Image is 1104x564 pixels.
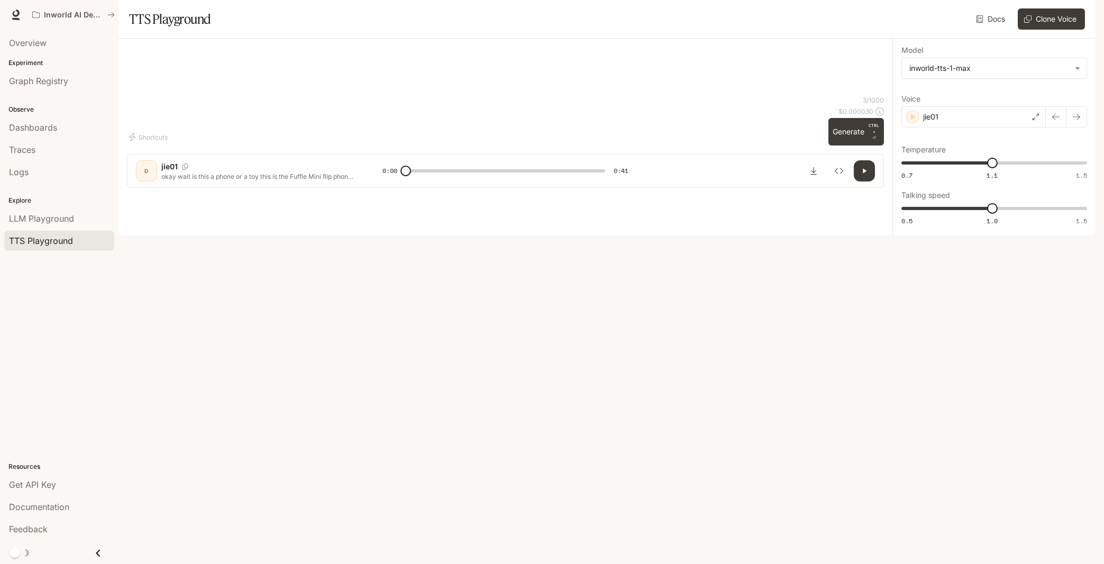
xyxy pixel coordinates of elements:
[901,192,950,199] p: Talking speed
[1018,8,1085,30] button: Clone Voice
[127,129,172,145] button: Shortcuts
[1076,171,1087,180] span: 1.5
[129,8,211,30] h1: TTS Playground
[178,163,193,170] button: Copy Voice ID
[838,107,873,116] p: $ 0.000030
[44,11,103,20] p: Inworld AI Demos
[869,122,880,141] p: ⏎
[1076,216,1087,225] span: 1.5
[901,47,923,54] p: Model
[138,162,155,179] div: D
[828,160,850,181] button: Inspect
[869,122,880,135] p: CTRL +
[161,172,357,181] p: okay wait is this a phone or a toy this is the Fuffle Mini flip phone yep it folds it glows and i...
[901,216,913,225] span: 0.5
[901,95,920,103] p: Voice
[901,146,946,153] p: Temperature
[901,171,913,180] span: 0.7
[614,166,628,176] span: 0:41
[161,161,178,172] p: jie01
[909,63,1070,74] div: inworld-tts-1-max
[382,166,397,176] span: 0:00
[863,96,884,105] p: 3 / 1000
[923,112,938,122] p: jie01
[987,171,998,180] span: 1.1
[28,4,120,25] button: All workspaces
[803,160,824,181] button: Download audio
[974,8,1009,30] a: Docs
[902,58,1087,78] div: inworld-tts-1-max
[828,118,884,145] button: GenerateCTRL +⏎
[987,216,998,225] span: 1.0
